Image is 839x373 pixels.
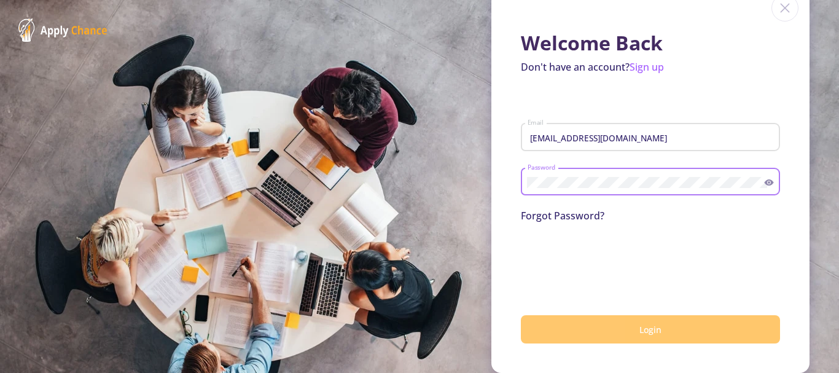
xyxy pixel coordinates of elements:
p: Don't have an account? [521,60,780,74]
a: Sign up [630,60,664,74]
img: ApplyChance Logo [18,18,107,42]
a: Forgot Password? [521,209,604,222]
span: Login [639,324,661,336]
iframe: reCAPTCHA [521,238,708,286]
button: Login [521,315,780,344]
h1: Welcome Back [521,31,780,55]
